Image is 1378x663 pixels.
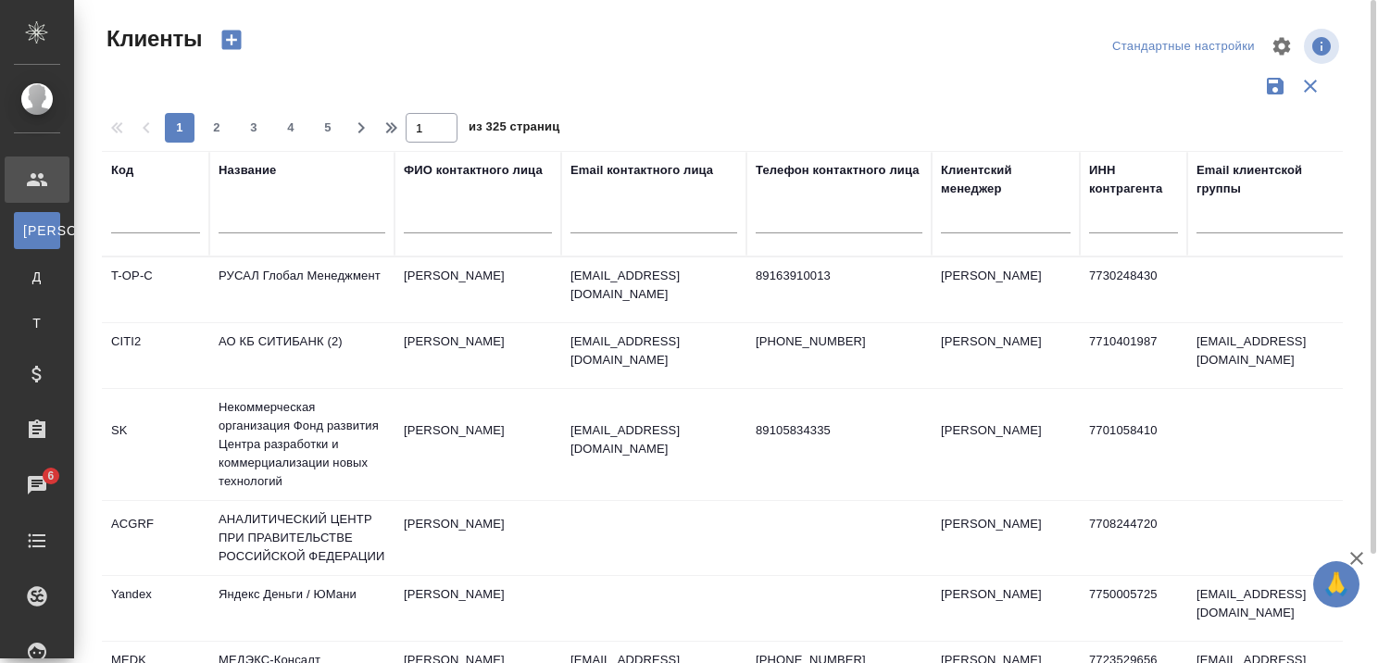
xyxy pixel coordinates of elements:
[932,323,1080,388] td: [PERSON_NAME]
[756,332,922,351] p: [PHONE_NUMBER]
[932,576,1080,641] td: [PERSON_NAME]
[1258,69,1293,104] button: Сохранить фильтры
[756,421,922,440] p: 89105834335
[932,412,1080,477] td: [PERSON_NAME]
[23,268,51,286] span: Д
[1293,69,1328,104] button: Сбросить фильтры
[395,323,561,388] td: [PERSON_NAME]
[404,161,543,180] div: ФИО контактного лица
[102,412,209,477] td: SK
[1187,576,1354,641] td: [EMAIL_ADDRESS][DOMAIN_NAME]
[209,501,395,575] td: АНАЛИТИЧЕСКИЙ ЦЕНТР ПРИ ПРАВИТЕЛЬСТВЕ РОССИЙСКОЙ ФЕДЕРАЦИИ
[209,24,254,56] button: Создать
[102,576,209,641] td: Yandex
[14,258,60,295] a: Д
[932,257,1080,322] td: [PERSON_NAME]
[395,412,561,477] td: [PERSON_NAME]
[202,119,232,137] span: 2
[1089,161,1178,198] div: ИНН контрагента
[36,467,65,485] span: 6
[276,113,306,143] button: 4
[1108,32,1259,61] div: split button
[941,161,1071,198] div: Клиентский менеджер
[23,221,51,240] span: [PERSON_NAME]
[239,113,269,143] button: 3
[1080,257,1187,322] td: 7730248430
[209,257,395,322] td: РУСАЛ Глобал Менеджмент
[202,113,232,143] button: 2
[1259,24,1304,69] span: Настроить таблицу
[1080,412,1187,477] td: 7701058410
[102,323,209,388] td: CITI2
[209,576,395,641] td: Яндекс Деньги / ЮМани
[395,576,561,641] td: [PERSON_NAME]
[1304,29,1343,64] span: Посмотреть информацию
[219,161,276,180] div: Название
[395,257,561,322] td: [PERSON_NAME]
[1196,161,1345,198] div: Email клиентской группы
[111,161,133,180] div: Код
[756,267,922,285] p: 89163910013
[1313,561,1359,607] button: 🙏
[1080,323,1187,388] td: 7710401987
[102,506,209,570] td: ACGRF
[209,323,395,388] td: АО КБ СИТИБАНК (2)
[209,389,395,500] td: Некоммерческая организация Фонд развития Центра разработки и коммерциализации новых технологий
[1187,323,1354,388] td: [EMAIL_ADDRESS][DOMAIN_NAME]
[570,421,737,458] p: [EMAIL_ADDRESS][DOMAIN_NAME]
[239,119,269,137] span: 3
[14,305,60,342] a: Т
[14,212,60,249] a: [PERSON_NAME]
[1080,576,1187,641] td: 7750005725
[570,267,737,304] p: [EMAIL_ADDRESS][DOMAIN_NAME]
[932,506,1080,570] td: [PERSON_NAME]
[5,462,69,508] a: 6
[570,161,713,180] div: Email контактного лица
[469,116,559,143] span: из 325 страниц
[1321,565,1352,604] span: 🙏
[102,24,202,54] span: Клиенты
[756,161,920,180] div: Телефон контактного лица
[23,314,51,332] span: Т
[395,506,561,570] td: [PERSON_NAME]
[313,113,343,143] button: 5
[570,332,737,369] p: [EMAIL_ADDRESS][DOMAIN_NAME]
[102,257,209,322] td: T-OP-C
[276,119,306,137] span: 4
[1080,506,1187,570] td: 7708244720
[313,119,343,137] span: 5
